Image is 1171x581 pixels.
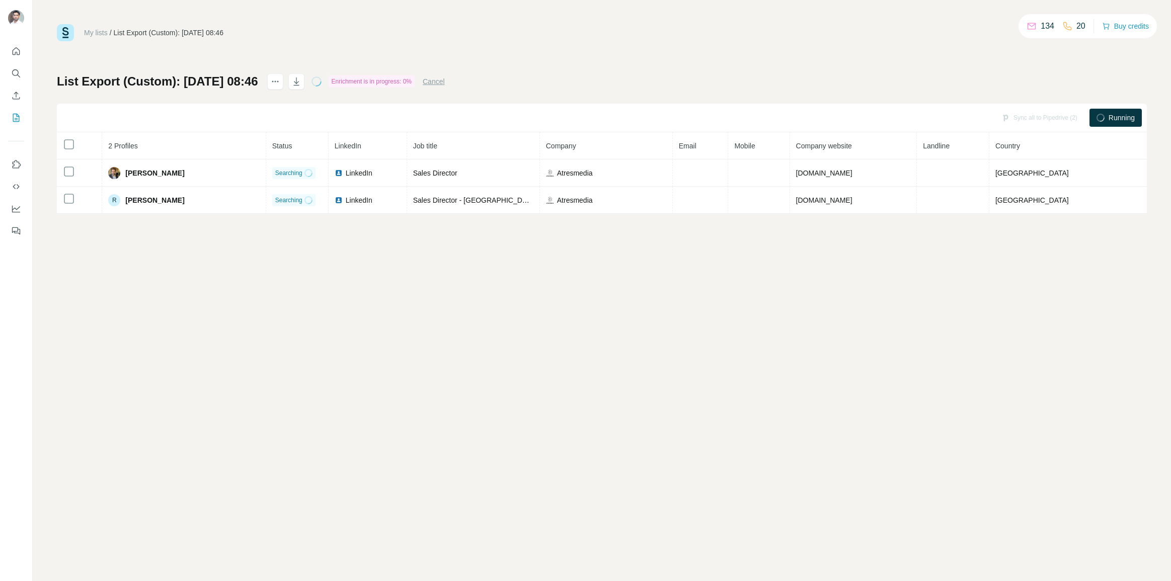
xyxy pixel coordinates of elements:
[734,142,755,150] span: Mobile
[267,73,283,90] button: actions
[335,142,361,150] span: LinkedIn
[796,169,852,177] span: [DOMAIN_NAME]
[546,196,554,204] img: company-logo
[8,200,24,218] button: Dashboard
[1102,19,1149,33] button: Buy credits
[125,195,184,205] span: [PERSON_NAME]
[335,196,343,204] img: LinkedIn logo
[329,75,415,88] div: Enrichment is in progress: 0%
[413,169,457,177] span: Sales Director
[108,194,120,206] div: R
[8,178,24,196] button: Use Surfe API
[8,222,24,240] button: Feedback
[8,64,24,82] button: Search
[8,10,24,26] img: Avatar
[1041,20,1054,32] p: 134
[995,196,1069,204] span: [GEOGRAPHIC_DATA]
[8,109,24,127] button: My lists
[796,142,852,150] span: Company website
[8,87,24,105] button: Enrich CSV
[108,167,120,179] img: Avatar
[335,169,343,177] img: LinkedIn logo
[57,24,74,41] img: Surfe Logo
[423,76,445,87] button: Cancel
[413,196,537,204] span: Sales Director - [GEOGRAPHIC_DATA]
[346,168,372,178] span: LinkedIn
[1076,20,1085,32] p: 20
[557,195,593,205] span: Atresmedia
[1109,113,1135,123] span: Running
[413,142,437,150] span: Job title
[108,142,137,150] span: 2 Profiles
[546,169,554,177] img: company-logo
[84,29,108,37] a: My lists
[346,195,372,205] span: LinkedIn
[679,142,696,150] span: Email
[995,142,1020,150] span: Country
[557,168,593,178] span: Atresmedia
[8,155,24,174] button: Use Surfe on LinkedIn
[275,169,302,178] span: Searching
[275,196,302,205] span: Searching
[110,28,112,38] li: /
[114,28,223,38] div: List Export (Custom): [DATE] 08:46
[796,196,852,204] span: [DOMAIN_NAME]
[8,42,24,60] button: Quick start
[57,73,258,90] h1: List Export (Custom): [DATE] 08:46
[923,142,950,150] span: Landline
[125,168,184,178] span: [PERSON_NAME]
[272,142,292,150] span: Status
[995,169,1069,177] span: [GEOGRAPHIC_DATA]
[546,142,576,150] span: Company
